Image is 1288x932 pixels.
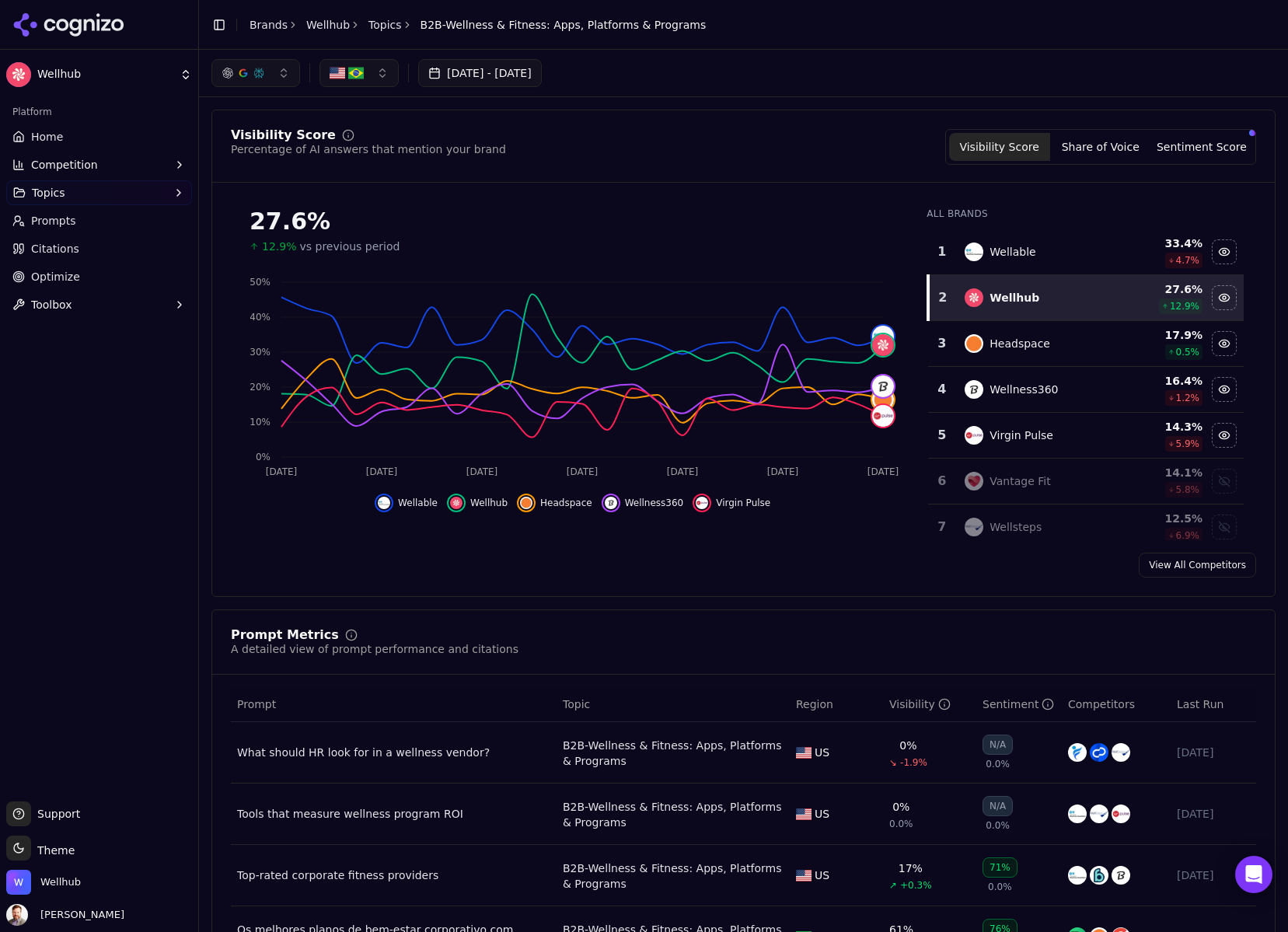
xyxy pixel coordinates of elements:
[988,881,1012,893] span: 0.0%
[815,745,829,760] span: US
[899,860,923,876] div: 17%
[6,152,192,177] button: Competition
[250,208,895,236] div: 27.6%
[1122,373,1202,389] div: 16.4 %
[625,497,684,509] span: Wellness360
[250,417,271,428] tspan: 10%
[1112,866,1130,885] img: wellness360
[790,687,883,722] th: Region
[563,738,784,769] a: B2B-Wellness & Fitness: Apps, Platforms & Programs
[872,389,894,410] img: headspace
[986,758,1010,770] span: 0.0%
[1176,529,1200,542] span: 6.9 %
[1177,745,1250,760] div: [DATE]
[667,466,699,477] tspan: [DATE]
[31,806,80,822] span: Support
[237,806,550,822] div: Tools that measure wellness program ROI
[470,497,508,509] span: Wellhub
[965,426,983,445] img: virgin pulse
[867,466,899,477] tspan: [DATE]
[6,870,31,895] img: Wellhub
[366,466,398,477] tspan: [DATE]
[40,875,81,889] span: Wellhub
[6,99,192,124] div: Platform
[231,687,557,722] th: Prompt
[872,375,894,397] img: wellness360
[1122,236,1202,251] div: 33.4 %
[31,297,72,312] span: Toolbox
[563,799,784,830] a: B2B-Wellness & Fitness: Apps, Platforms & Programs
[892,799,909,815] div: 0%
[1212,377,1237,402] button: Hide wellness360 data
[398,497,438,509] span: Wellable
[796,696,833,712] span: Region
[375,494,438,512] button: Hide wellable data
[231,629,339,641] div: Prompt Metrics
[567,466,599,477] tspan: [DATE]
[767,466,799,477] tspan: [DATE]
[1177,696,1223,712] span: Last Run
[262,239,296,254] span: 12.9%
[1050,133,1151,161] button: Share of Voice
[330,65,345,81] img: US
[983,796,1013,816] div: N/A
[306,17,350,33] a: Wellhub
[1068,743,1087,762] img: incentfit
[6,208,192,233] a: Prompts
[1177,806,1250,822] div: [DATE]
[1122,281,1202,297] div: 27.6 %
[1212,515,1237,539] button: Show wellsteps data
[716,497,770,509] span: Virgin Pulse
[965,243,983,261] img: wellable
[965,380,983,399] img: wellness360
[965,334,983,353] img: headspace
[1090,805,1108,823] img: wellsteps
[976,687,1062,722] th: sentiment
[872,334,894,356] img: wellhub
[1068,696,1135,712] span: Competitors
[1176,392,1200,404] span: 1.2 %
[6,870,81,895] button: Open organization switcher
[250,17,706,33] nav: breadcrumb
[250,312,271,323] tspan: 40%
[237,867,550,883] a: Top-rated corporate fitness providers
[250,277,271,288] tspan: 50%
[928,275,1244,321] tr: 2wellhubWellhub27.6%12.9%Hide wellhub data
[6,62,31,87] img: Wellhub
[1212,285,1237,310] button: Hide wellhub data
[796,870,812,881] img: US flag
[990,336,1050,351] div: Headspace
[299,239,400,254] span: vs previous period
[37,68,173,82] span: Wellhub
[928,459,1244,504] tr: 6vantage fitVantage Fit14.1%5.8%Show vantage fit data
[250,347,271,358] tspan: 30%
[1068,805,1087,823] img: wellable
[450,497,462,509] img: wellhub
[31,241,79,257] span: Citations
[32,185,65,201] span: Topics
[928,504,1244,550] tr: 7wellstepsWellsteps12.5%6.9%Show wellsteps data
[250,19,288,31] a: Brands
[1176,346,1200,358] span: 0.5 %
[883,687,976,722] th: brandMentionRate
[1212,239,1237,264] button: Hide wellable data
[250,382,271,393] tspan: 20%
[520,497,532,509] img: headspace
[563,860,784,892] div: B2B-Wellness & Fitness: Apps, Platforms & Programs
[231,141,506,157] div: Percentage of AI answers that mention your brand
[237,696,276,712] span: Prompt
[1212,331,1237,356] button: Hide headspace data
[1170,300,1199,312] span: 12.9 %
[928,321,1244,367] tr: 3headspaceHeadspace17.9%0.5%Hide headspace data
[815,806,829,822] span: US
[796,747,812,759] img: US flag
[1090,743,1108,762] img: classpass
[934,380,949,399] div: 4
[231,129,336,141] div: Visibility Score
[889,879,897,892] span: ↗
[815,867,829,883] span: US
[927,208,1244,220] div: All Brands
[34,908,124,922] span: [PERSON_NAME]
[1212,423,1237,448] button: Hide virgin pulse data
